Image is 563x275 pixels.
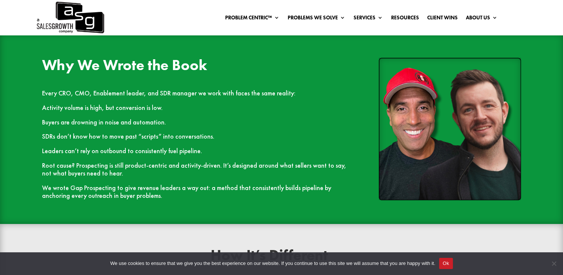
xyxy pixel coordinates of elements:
[110,260,435,267] span: We use cookies to ensure that we give you the best experience on our website. If you continue to ...
[354,15,383,23] a: Services
[288,15,345,23] a: Problems We Solve
[427,15,458,23] a: Client Wins
[42,58,353,76] h2: Why We Wrote the Book
[42,184,353,200] p: We wrote Gap Prospecting to give revenue leaders a way out: a method that consistently builds pip...
[42,147,353,162] p: Leaders can’t rely on outbound to consistently fuel pipeline.
[225,15,279,23] a: Problem Centric™
[42,104,353,118] p: Activity volume is high, but conversion is low.
[42,133,353,147] p: SDRs don’t know how to move past “scripts” into conversations.
[42,162,353,184] p: Root cause? Prospecting is still product-centric and activity-driven. It’s designed around what s...
[466,15,498,23] a: About Us
[550,260,557,267] span: No
[210,248,521,266] h2: How It’s Different
[379,58,521,200] img: Keenan Will 4
[391,15,419,23] a: Resources
[439,258,453,269] button: Ok
[42,89,353,104] p: Every CRO, CMO, Enablement leader, and SDR manager we work with faces the same reality:
[42,118,353,133] p: Buyers are drowning in noise and automation.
